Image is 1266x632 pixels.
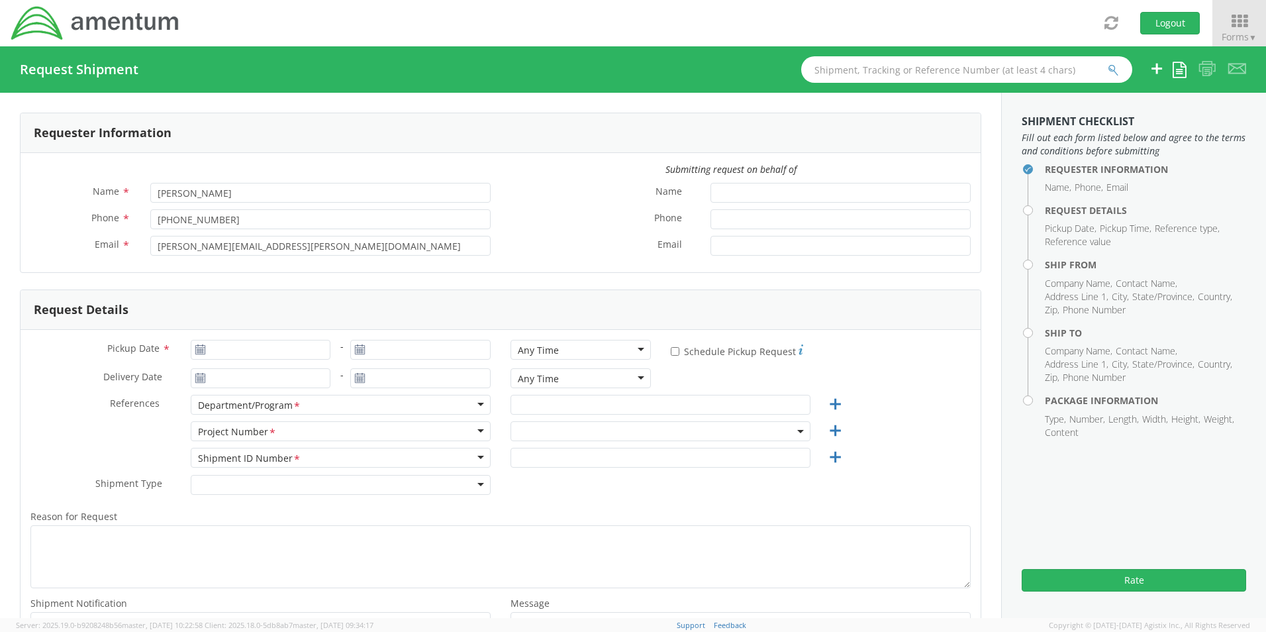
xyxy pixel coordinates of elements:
span: Forms [1222,30,1257,43]
input: Schedule Pickup Request [671,347,679,356]
li: State/Province [1132,290,1194,303]
span: Delivery Date [103,370,162,386]
label: Schedule Pickup Request [671,342,803,358]
div: Any Time [518,372,559,386]
li: Name [1045,181,1071,194]
li: Company Name [1045,277,1112,290]
a: Support [677,620,705,630]
li: Weight [1204,413,1234,426]
li: Zip [1045,371,1059,384]
i: Submitting request on behalf of [665,163,797,176]
span: Name [93,185,119,197]
h3: Request Details [34,303,128,317]
span: Email [95,238,119,250]
li: Country [1198,358,1232,371]
li: Company Name [1045,344,1112,358]
li: Content [1045,426,1079,439]
span: Name [656,185,682,200]
li: Phone Number [1063,303,1126,317]
span: Client: 2025.18.0-5db8ab7 [205,620,373,630]
span: Email [657,238,682,253]
span: Shipment Type [95,477,162,492]
button: Rate [1022,569,1246,592]
span: master, [DATE] 09:34:17 [293,620,373,630]
span: Server: 2025.19.0-b9208248b56 [16,620,203,630]
span: ▼ [1249,32,1257,43]
span: Copyright © [DATE]-[DATE] Agistix Inc., All Rights Reserved [1049,620,1250,631]
span: Phone [91,211,119,224]
li: Address Line 1 [1045,358,1108,371]
li: Height [1171,413,1200,426]
h4: Ship From [1045,260,1246,270]
li: Reference type [1155,222,1220,235]
div: Project Number [198,425,277,439]
li: Number [1069,413,1105,426]
div: Department/Program [198,399,301,413]
li: Phone Number [1063,371,1126,384]
span: Reason for Request [30,510,117,523]
img: dyn-intl-logo-049831509241104b2a82.png [10,5,181,42]
span: References [110,397,160,409]
span: Pickup Date [107,342,160,354]
li: Pickup Time [1100,222,1151,235]
span: Message [511,597,550,609]
li: Type [1045,413,1066,426]
li: Phone [1075,181,1103,194]
li: Address Line 1 [1045,290,1108,303]
input: Shipment, Tracking or Reference Number (at least 4 chars) [801,56,1132,83]
li: City [1112,290,1129,303]
span: Shipment Notification [30,597,127,609]
li: Zip [1045,303,1059,317]
h4: Package Information [1045,395,1246,405]
h3: Shipment Checklist [1022,116,1246,128]
li: Length [1108,413,1139,426]
span: Fill out each form listed below and agree to the terms and conditions before submitting [1022,131,1246,158]
li: Reference value [1045,235,1111,248]
span: Phone [654,211,682,227]
h4: Request Shipment [20,62,138,77]
li: City [1112,358,1129,371]
h4: Request Details [1045,205,1246,215]
div: Any Time [518,344,559,357]
div: Shipment ID Number [198,452,301,466]
li: Email [1106,181,1128,194]
li: Width [1142,413,1168,426]
span: master, [DATE] 10:22:58 [122,620,203,630]
a: Feedback [714,620,746,630]
h4: Requester Information [1045,164,1246,174]
li: Pickup Date [1045,222,1096,235]
li: Country [1198,290,1232,303]
li: Contact Name [1116,277,1177,290]
button: Logout [1140,12,1200,34]
h3: Requester Information [34,127,171,140]
li: State/Province [1132,358,1194,371]
li: Contact Name [1116,344,1177,358]
h4: Ship To [1045,328,1246,338]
